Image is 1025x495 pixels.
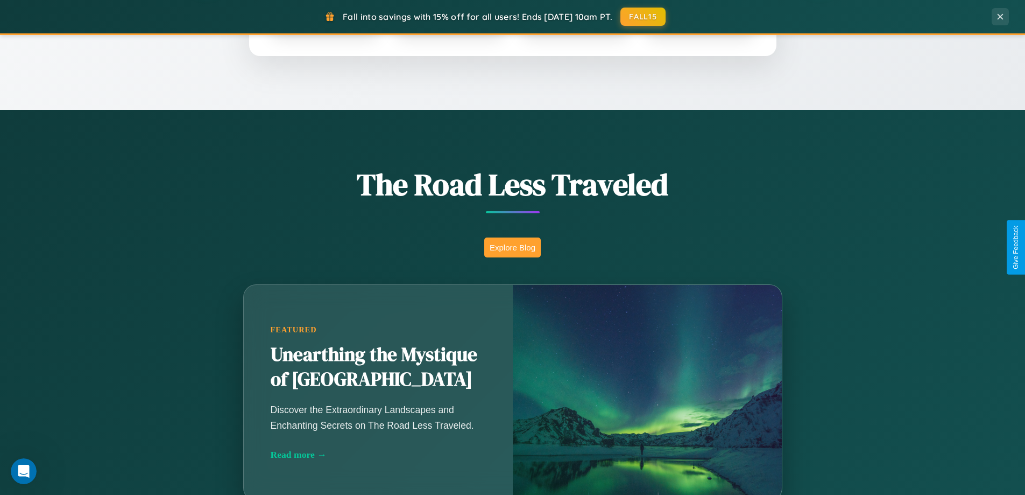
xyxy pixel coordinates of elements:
h1: The Road Less Traveled [190,164,836,205]
h2: Unearthing the Mystique of [GEOGRAPHIC_DATA] [271,343,486,392]
p: Discover the Extraordinary Landscapes and Enchanting Secrets on The Road Less Traveled. [271,402,486,433]
iframe: Intercom live chat [11,458,37,484]
span: Fall into savings with 15% off for all users! Ends [DATE] 10am PT. [343,11,612,22]
button: Explore Blog [484,238,541,257]
button: FALL15 [620,8,666,26]
div: Read more → [271,449,486,461]
div: Give Feedback [1012,226,1020,269]
div: Featured [271,325,486,334]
